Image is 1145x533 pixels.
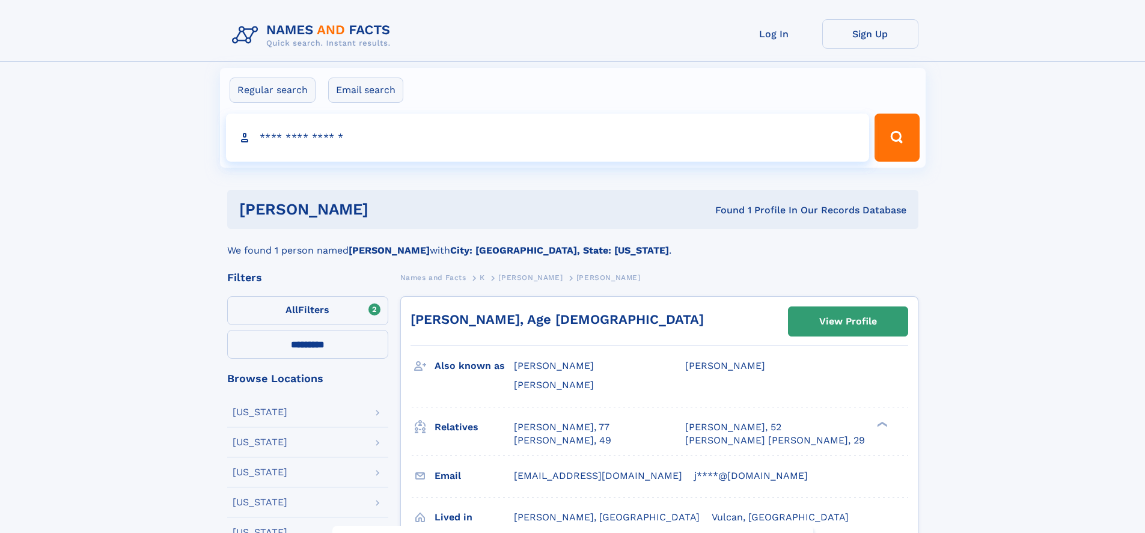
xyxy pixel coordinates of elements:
[450,245,669,256] b: City: [GEOGRAPHIC_DATA], State: [US_STATE]
[227,229,918,258] div: We found 1 person named with .
[328,78,403,103] label: Email search
[514,511,700,523] span: [PERSON_NAME], [GEOGRAPHIC_DATA]
[233,407,287,417] div: [US_STATE]
[514,421,609,434] a: [PERSON_NAME], 77
[349,245,430,256] b: [PERSON_NAME]
[435,417,514,437] h3: Relatives
[789,307,908,336] a: View Profile
[480,273,485,282] span: K
[400,270,466,285] a: Names and Facts
[822,19,918,49] a: Sign Up
[435,466,514,486] h3: Email
[435,507,514,528] h3: Lived in
[874,420,888,428] div: ❯
[726,19,822,49] a: Log In
[514,434,611,447] a: [PERSON_NAME], 49
[542,204,906,217] div: Found 1 Profile In Our Records Database
[227,296,388,325] label: Filters
[435,356,514,376] h3: Also known as
[514,379,594,391] span: [PERSON_NAME]
[480,270,485,285] a: K
[239,202,542,217] h1: [PERSON_NAME]
[227,19,400,52] img: Logo Names and Facts
[576,273,641,282] span: [PERSON_NAME]
[514,360,594,371] span: [PERSON_NAME]
[233,437,287,447] div: [US_STATE]
[230,78,316,103] label: Regular search
[685,360,765,371] span: [PERSON_NAME]
[226,114,870,162] input: search input
[227,272,388,283] div: Filters
[498,273,563,282] span: [PERSON_NAME]
[498,270,563,285] a: [PERSON_NAME]
[685,421,781,434] a: [PERSON_NAME], 52
[514,470,682,481] span: [EMAIL_ADDRESS][DOMAIN_NAME]
[712,511,849,523] span: Vulcan, [GEOGRAPHIC_DATA]
[875,114,919,162] button: Search Button
[819,308,877,335] div: View Profile
[285,304,298,315] span: All
[227,373,388,384] div: Browse Locations
[411,312,704,327] a: [PERSON_NAME], Age [DEMOGRAPHIC_DATA]
[233,498,287,507] div: [US_STATE]
[685,434,865,447] a: [PERSON_NAME] [PERSON_NAME], 29
[233,468,287,477] div: [US_STATE]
